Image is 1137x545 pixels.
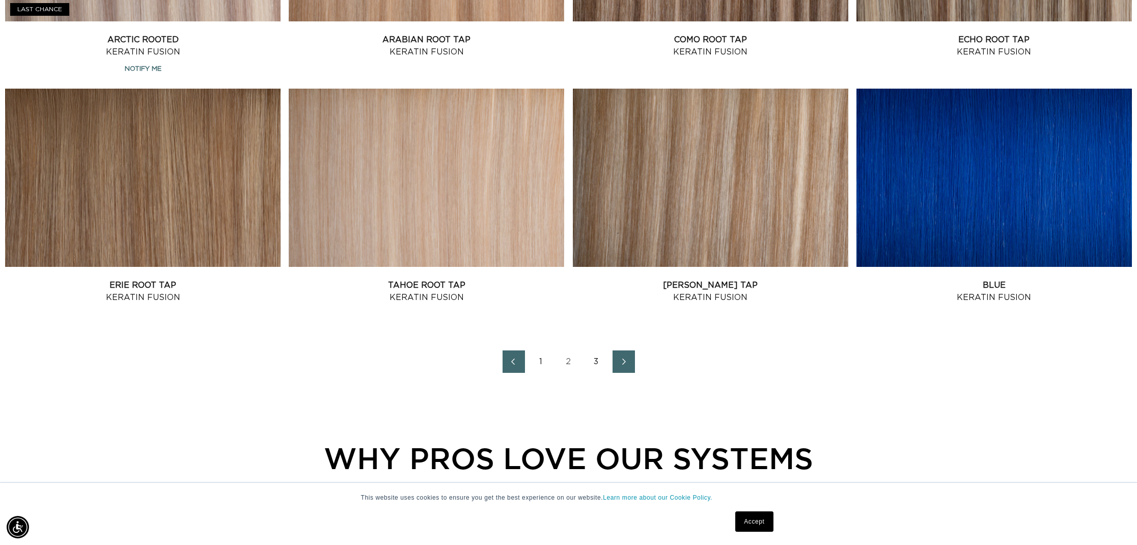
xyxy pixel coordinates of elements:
[573,34,848,58] a: Como Root Tap Keratin Fusion
[530,350,552,373] a: Page 1
[856,34,1132,58] a: Echo Root Tap Keratin Fusion
[585,350,607,373] a: Page 3
[289,279,564,304] a: Tahoe Root Tap Keratin Fusion
[361,493,777,502] p: This website uses cookies to ensure you get the best experience on our website.
[613,350,635,373] a: Next page
[289,34,564,58] a: Arabian Root Tap Keratin Fusion
[503,350,525,373] a: Previous page
[5,34,281,58] a: Arctic Rooted Keratin Fusion
[603,494,712,501] a: Learn more about our Cookie Policy.
[573,279,848,304] a: [PERSON_NAME] Tap Keratin Fusion
[7,516,29,538] div: Accessibility Menu
[1086,496,1137,545] iframe: Chat Widget
[5,350,1132,373] nav: Pagination
[141,436,996,480] div: WHY PROS LOVE OUR SYSTEMS
[5,279,281,304] a: Erie Root Tap Keratin Fusion
[856,279,1132,304] a: Blue Keratin Fusion
[558,350,580,373] a: Page 2
[735,511,773,532] a: Accept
